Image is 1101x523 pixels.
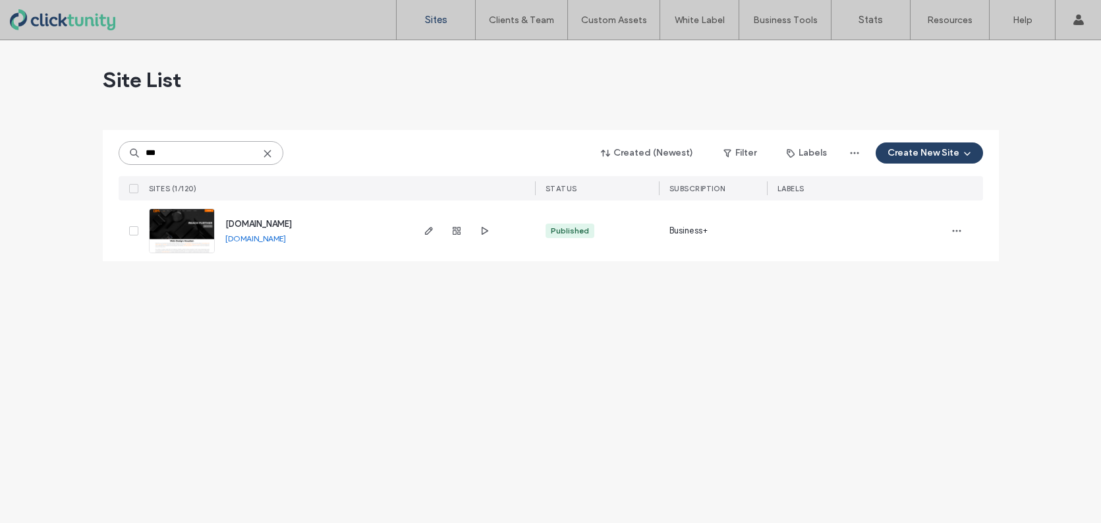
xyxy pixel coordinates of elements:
[675,15,725,26] label: White Label
[30,9,57,21] span: Help
[775,142,839,164] button: Labels
[710,142,770,164] button: Filter
[753,15,818,26] label: Business Tools
[103,67,181,93] span: Site List
[859,14,883,26] label: Stats
[669,224,708,237] span: Business+
[777,184,805,193] span: LABELS
[876,142,983,164] button: Create New Site
[489,15,554,26] label: Clients & Team
[546,184,577,193] span: STATUS
[149,184,197,193] span: SITES (1/120)
[669,184,725,193] span: SUBSCRIPTION
[590,142,705,164] button: Created (Newest)
[551,225,589,237] div: Published
[927,15,973,26] label: Resources
[425,14,447,26] label: Sites
[581,15,647,26] label: Custom Assets
[225,233,286,243] a: [DOMAIN_NAME]
[225,219,292,229] a: [DOMAIN_NAME]
[1013,15,1032,26] label: Help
